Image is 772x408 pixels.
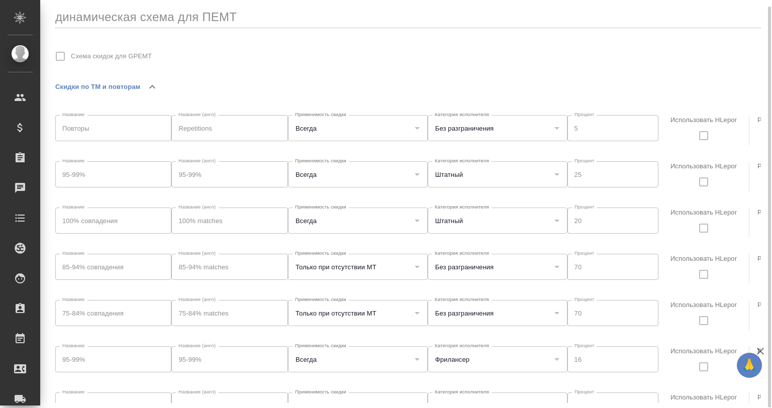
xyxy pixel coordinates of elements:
[71,51,152,61] span: Схема скидок для GPEMT
[737,353,762,378] button: 🙏
[670,255,737,262] label: Использовать HLepor
[741,355,758,376] span: 🙏
[670,393,737,401] label: Использовать HLepor
[670,301,737,309] label: Использовать HLepor
[670,116,737,124] label: Использовать HLepor
[55,75,140,99] button: Скидки по ТМ и повторам
[670,209,737,216] label: Использовать HLepor
[670,347,737,355] label: Использовать HLepor
[670,162,737,170] label: Использовать HLepor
